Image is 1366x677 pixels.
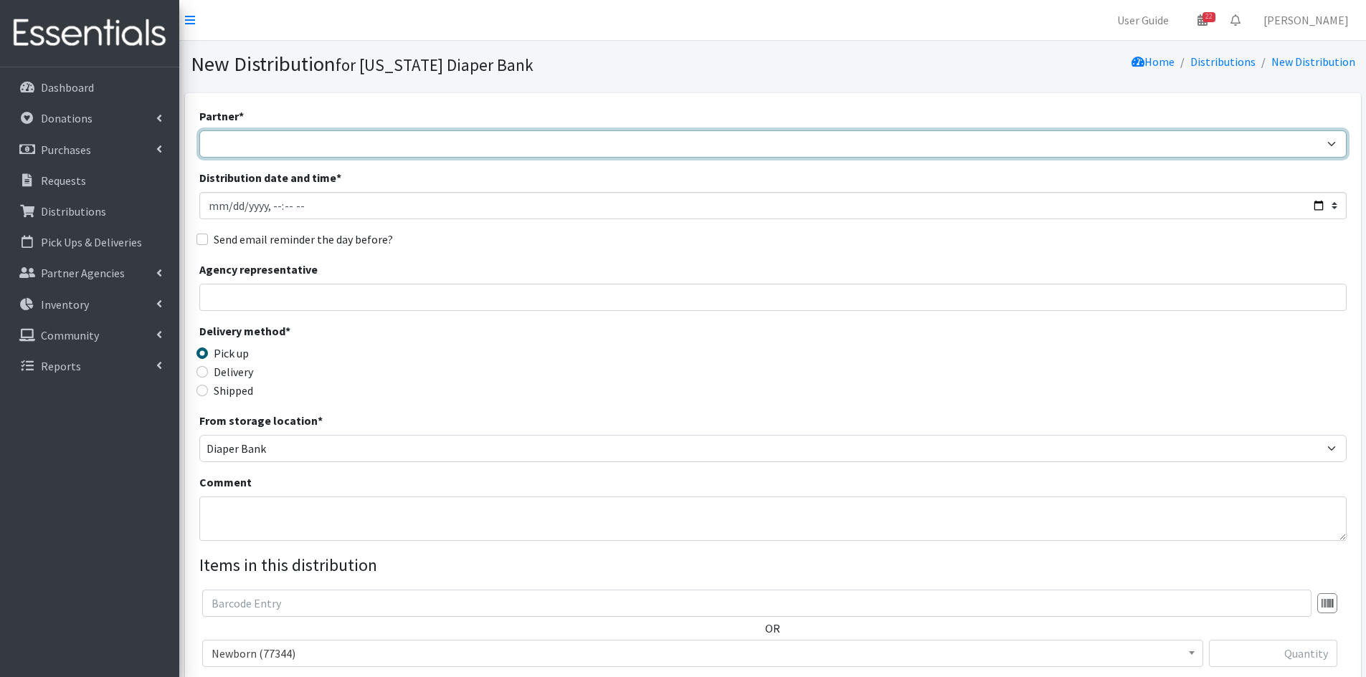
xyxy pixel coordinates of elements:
[6,259,174,287] a: Partner Agencies
[6,166,174,195] a: Requests
[1132,54,1175,69] a: Home
[214,345,249,362] label: Pick up
[6,135,174,164] a: Purchases
[6,9,174,57] img: HumanEssentials
[6,104,174,133] a: Donations
[1106,6,1180,34] a: User Guide
[212,643,1194,663] span: Newborn (77344)
[239,109,244,123] abbr: required
[41,143,91,157] p: Purchases
[285,324,290,338] abbr: required
[6,321,174,350] a: Community
[6,228,174,256] a: Pick Ups & Deliveries
[214,231,393,248] label: Send email reminder the day before?
[214,382,253,399] label: Shipped
[191,52,768,77] h1: New Distribution
[199,261,318,278] label: Agency representative
[336,171,341,185] abbr: required
[1203,12,1215,22] span: 22
[1271,54,1355,69] a: New Distribution
[214,363,253,380] label: Delivery
[318,413,323,428] abbr: required
[199,322,486,345] legend: Delivery method
[199,474,252,491] label: Comment
[41,173,86,188] p: Requests
[41,111,93,125] p: Donations
[41,328,99,342] p: Community
[41,204,106,219] p: Distributions
[202,640,1203,667] span: Newborn (77344)
[199,107,244,125] label: Partner
[199,412,323,429] label: From storage location
[1252,6,1360,34] a: [PERSON_NAME]
[1190,54,1256,69] a: Distributions
[199,169,341,186] label: Distribution date and time
[6,197,174,226] a: Distributions
[41,266,125,280] p: Partner Agencies
[202,590,1312,617] input: Barcode Entry
[1186,6,1219,34] a: 22
[41,80,94,95] p: Dashboard
[41,359,81,373] p: Reports
[6,73,174,102] a: Dashboard
[336,54,533,75] small: for [US_STATE] Diaper Bank
[41,235,142,249] p: Pick Ups & Deliveries
[1209,640,1337,667] input: Quantity
[41,297,89,312] p: Inventory
[6,290,174,319] a: Inventory
[199,552,1347,578] legend: Items in this distribution
[6,352,174,380] a: Reports
[765,620,780,637] label: OR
